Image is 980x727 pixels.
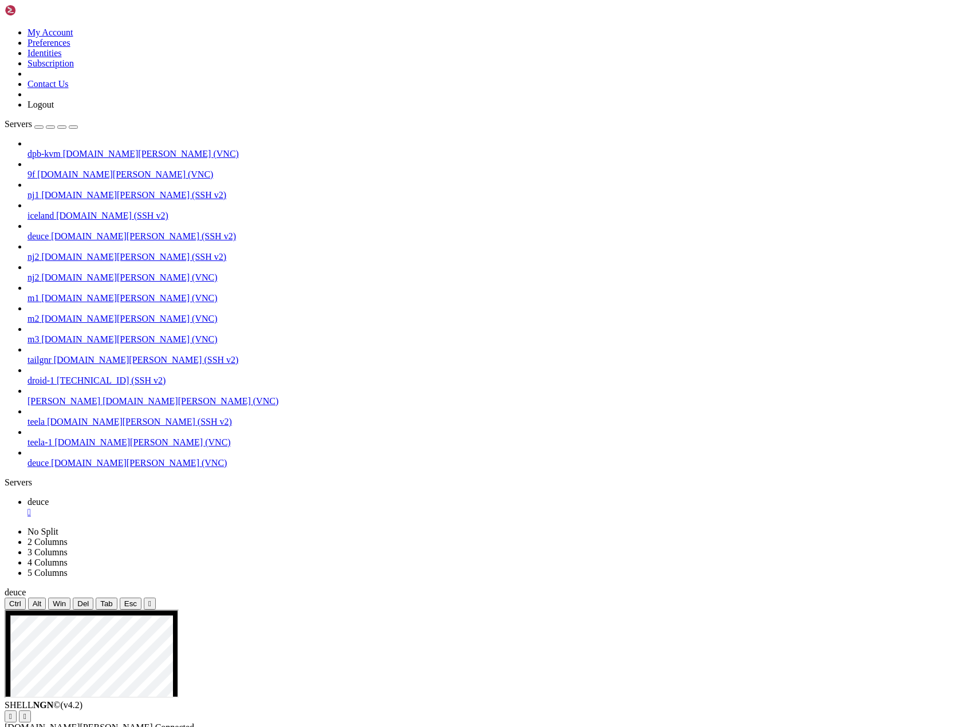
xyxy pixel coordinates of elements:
[37,169,213,179] span: [DOMAIN_NAME][PERSON_NAME] (VNC)
[27,159,975,180] li: 9f [DOMAIN_NAME][PERSON_NAME] (VNC)
[5,119,32,129] span: Servers
[27,448,975,468] li: deuce [DOMAIN_NAME][PERSON_NAME] (VNC)
[41,252,226,262] span: [DOMAIN_NAME][PERSON_NAME] (SSH v2)
[48,598,70,610] button: Win
[27,507,975,517] a: 
[27,334,975,345] a: m3 [DOMAIN_NAME][PERSON_NAME] (VNC)
[27,497,975,517] a: deuce
[27,406,975,427] li: teela [DOMAIN_NAME][PERSON_NAME] (SSH v2)
[27,139,975,159] li: dpb-kvm [DOMAIN_NAME][PERSON_NAME] (VNC)
[27,437,975,448] a: teela-1 [DOMAIN_NAME][PERSON_NAME] (VNC)
[27,497,49,507] span: deuce
[27,458,975,468] a: deuce [DOMAIN_NAME][PERSON_NAME] (VNC)
[124,599,137,608] span: Esc
[56,211,168,220] span: [DOMAIN_NAME] (SSH v2)
[54,355,239,365] span: [DOMAIN_NAME][PERSON_NAME] (SSH v2)
[27,190,975,200] a: nj1 [DOMAIN_NAME][PERSON_NAME] (SSH v2)
[41,314,217,323] span: [DOMAIN_NAME][PERSON_NAME] (VNC)
[73,598,93,610] button: Del
[27,293,39,303] span: m1
[77,599,89,608] span: Del
[27,396,100,406] span: [PERSON_NAME]
[96,598,117,610] button: Tab
[27,537,68,547] a: 2 Columns
[5,5,70,16] img: Shellngn
[27,417,45,426] span: teela
[23,712,26,721] div: 
[51,231,236,241] span: [DOMAIN_NAME][PERSON_NAME] (SSH v2)
[5,710,17,722] button: 
[27,169,975,180] a: 9f [DOMAIN_NAME][PERSON_NAME] (VNC)
[27,100,54,109] a: Logout
[27,252,975,262] a: nj2 [DOMAIN_NAME][PERSON_NAME] (SSH v2)
[5,119,78,129] a: Servers
[27,427,975,448] li: teela-1 [DOMAIN_NAME][PERSON_NAME] (VNC)
[27,283,975,303] li: m1 [DOMAIN_NAME][PERSON_NAME] (VNC)
[27,293,975,303] a: m1 [DOMAIN_NAME][PERSON_NAME] (VNC)
[27,345,975,365] li: tailgnr [DOMAIN_NAME][PERSON_NAME] (SSH v2)
[55,437,231,447] span: [DOMAIN_NAME][PERSON_NAME] (VNC)
[27,221,975,242] li: deuce [DOMAIN_NAME][PERSON_NAME] (SSH v2)
[27,558,68,567] a: 4 Columns
[27,314,39,323] span: m2
[47,417,232,426] span: [DOMAIN_NAME][PERSON_NAME] (SSH v2)
[27,355,52,365] span: tailgnr
[144,598,156,610] button: 
[27,252,39,262] span: nj2
[53,599,66,608] span: Win
[27,324,975,345] li: m3 [DOMAIN_NAME][PERSON_NAME] (VNC)
[5,477,975,488] div: Servers
[41,334,217,344] span: [DOMAIN_NAME][PERSON_NAME] (VNC)
[27,180,975,200] li: nj1 [DOMAIN_NAME][PERSON_NAME] (SSH v2)
[27,568,68,578] a: 5 Columns
[41,293,217,303] span: [DOMAIN_NAME][PERSON_NAME] (VNC)
[27,365,975,386] li: droid-1 [TECHNICAL_ID] (SSH v2)
[33,700,54,710] b: NGN
[27,190,39,200] span: nj1
[27,200,975,221] li: iceland [DOMAIN_NAME] (SSH v2)
[63,149,239,159] span: [DOMAIN_NAME][PERSON_NAME] (VNC)
[9,599,21,608] span: Ctrl
[27,169,35,179] span: 9f
[27,262,975,283] li: nj2 [DOMAIN_NAME][PERSON_NAME] (VNC)
[100,599,113,608] span: Tab
[28,598,46,610] button: Alt
[5,587,26,597] span: deuce
[5,598,26,610] button: Ctrl
[27,149,975,159] a: dpb-kvm [DOMAIN_NAME][PERSON_NAME] (VNC)
[27,376,54,385] span: droid-1
[33,599,42,608] span: Alt
[27,527,58,536] a: No Split
[27,149,61,159] span: dpb-kvm
[27,58,74,68] a: Subscription
[27,376,975,386] a: droid-1 [TECHNICAL_ID] (SSH v2)
[27,458,49,468] span: deuce
[27,79,69,89] a: Contact Us
[27,242,975,262] li: nj2 [DOMAIN_NAME][PERSON_NAME] (SSH v2)
[27,303,975,324] li: m2 [DOMAIN_NAME][PERSON_NAME] (VNC)
[27,334,39,344] span: m3
[27,231,975,242] a: deuce [DOMAIN_NAME][PERSON_NAME] (SSH v2)
[103,396,278,406] span: [DOMAIN_NAME][PERSON_NAME] (VNC)
[41,190,226,200] span: [DOMAIN_NAME][PERSON_NAME] (SSH v2)
[51,458,227,468] span: [DOMAIN_NAME][PERSON_NAME] (VNC)
[57,376,166,385] span: [TECHNICAL_ID] (SSH v2)
[9,712,12,721] div: 
[19,710,31,722] button: 
[27,272,975,283] a: nj2 [DOMAIN_NAME][PERSON_NAME] (VNC)
[27,211,975,221] a: iceland [DOMAIN_NAME] (SSH v2)
[27,547,68,557] a: 3 Columns
[27,417,975,427] a: teela [DOMAIN_NAME][PERSON_NAME] (SSH v2)
[27,437,53,447] span: teela-1
[27,386,975,406] li: [PERSON_NAME] [DOMAIN_NAME][PERSON_NAME] (VNC)
[27,272,39,282] span: nj2
[120,598,141,610] button: Esc
[27,396,975,406] a: [PERSON_NAME] [DOMAIN_NAME][PERSON_NAME] (VNC)
[148,599,151,608] div: 
[27,231,49,241] span: deuce
[61,700,83,710] span: 4.2.0
[27,211,54,220] span: iceland
[5,700,82,710] span: SHELL ©
[41,272,217,282] span: [DOMAIN_NAME][PERSON_NAME] (VNC)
